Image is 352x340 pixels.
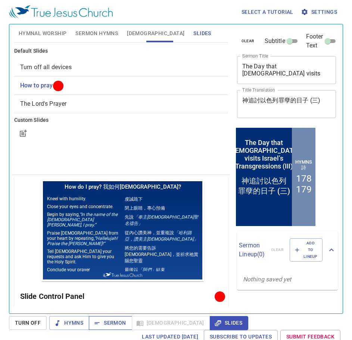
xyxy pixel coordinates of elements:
em: 「阿們」 [97,88,115,93]
p: 虔誠跪下 [84,17,157,23]
iframe: from-child [234,126,317,228]
button: clear [237,37,259,46]
button: Hymns [49,316,89,330]
img: True Jesus Church [9,5,113,19]
p: Close your eyes and concentrate. [6,25,80,30]
div: Sermon Lineup(0)clearAdd to Lineup [237,231,338,269]
button: Slides [210,316,248,330]
img: True Jesus Church [62,93,102,98]
span: Turn Off [15,318,41,328]
h6: Slide Control Panel [20,290,217,302]
p: 閉上眼睛，專心預備 [84,26,157,32]
span: Slides [193,29,211,38]
span: [object Object] [20,100,67,107]
p: 先說 [84,35,157,47]
span: Footer Text [306,32,323,50]
span: Select a tutorial [242,7,293,17]
p: Sermon Lineup ( 0 ) [239,241,265,259]
div: 神追討以色列罪孽的日子 (三) [4,50,56,70]
div: How to pray [14,77,228,95]
button: Sermon [89,316,132,330]
textarea: 神追討以色列罪孽的日子 (三) [242,97,331,111]
p: 將您的需要告訴[DEMOGRAPHIC_DATA]，並祈求祂賞賜您聖靈 [84,66,157,85]
p: Kneel with humility. [6,17,80,22]
span: Slides [216,318,242,328]
span: Hymnal Worship [19,29,67,38]
span: Add to Lineup [295,240,318,260]
p: Tell [DEMOGRAPHIC_DATA] your requests and ask Him to give you the Holy Spirit. [6,69,80,85]
button: Select a tutorial [239,5,296,19]
li: 178 [62,47,78,58]
h6: Default Slides [14,47,228,55]
p: 從內心讚美神，並重複說 [84,50,157,63]
span: [object Object] [20,82,53,89]
span: [DEMOGRAPHIC_DATA] [127,29,184,38]
span: Settings [302,7,337,17]
button: Turn Off [9,316,47,330]
span: Subtitle [265,37,285,46]
div: Turn off all devices [14,58,228,76]
button: Add to Lineup [290,238,323,262]
button: Settings [299,5,340,19]
span: Sermon Hymns [75,29,118,38]
span: Hymns [55,318,83,328]
span: [object Object] [20,64,72,71]
p: Hymns 詩 [60,33,80,45]
textarea: The Day that [DEMOGRAPHIC_DATA] visits Israel’s Transgressions (III) [242,63,331,77]
p: Praise [DEMOGRAPHIC_DATA] from your heart by repeating, [6,51,80,67]
li: 179 [62,58,78,69]
p: Begin by saying, [6,33,80,48]
em: 「奉主[DEMOGRAPHIC_DATA]聖名禱告」 [84,35,157,47]
em: 「哈利路亞，讚美主[DEMOGRAPHIC_DATA]」 [84,51,157,62]
i: Nothing saved yet [243,276,292,283]
span: Sermon [95,318,126,328]
em: “In the name of the [DEMOGRAPHIC_DATA][PERSON_NAME], I pray.” [6,33,77,48]
p: Conclude your prayer with, [6,88,80,98]
h1: How do I pray? 我如何[DEMOGRAPHIC_DATA]? [2,2,161,13]
p: 最後以 結束[DEMOGRAPHIC_DATA] [84,87,157,99]
span: clear [242,38,255,44]
div: The Lord's Prayer [14,95,228,113]
h6: Custom Slides [14,116,228,124]
em: “Hallelujah! Praise the [PERSON_NAME]!” [6,56,77,67]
